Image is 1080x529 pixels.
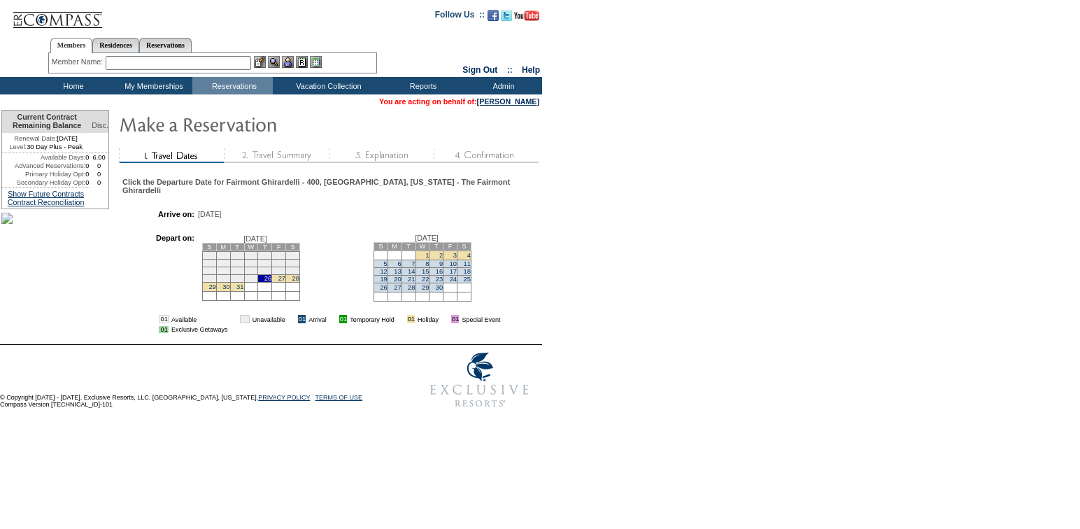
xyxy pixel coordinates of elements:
[112,77,192,94] td: My Memberships
[296,56,308,68] img: Reservations
[379,97,539,106] span: You are acting on behalf of:
[159,326,168,333] td: 01
[1,213,13,224] img: Shot-42-087.jpg
[350,315,395,323] td: Temporary Hold
[507,65,513,75] span: ::
[129,210,194,218] td: Arrive on:
[272,267,286,274] td: 20
[85,178,90,187] td: 0
[202,243,216,251] td: S
[408,284,415,291] a: 28
[202,274,216,282] td: 22
[450,268,457,275] a: 17
[477,97,539,106] a: [PERSON_NAME]
[397,260,401,267] a: 6
[435,8,485,25] td: Follow Us ::
[8,198,85,206] a: Contract Reconciliation
[159,315,168,323] td: 01
[286,243,300,251] td: S
[388,242,402,250] td: M
[273,77,381,94] td: Vacation Collection
[408,268,415,275] a: 14
[407,315,415,323] td: 01
[408,276,415,283] a: 21
[443,242,457,250] td: F
[90,170,108,178] td: 0
[501,10,512,21] img: Follow us on Twitter
[208,283,215,290] a: 29
[236,283,243,290] a: 31
[339,315,347,323] td: 01
[198,210,222,218] span: [DATE]
[488,14,499,22] a: Become our fan on Facebook
[230,316,237,323] img: i.gif
[216,267,230,274] td: 16
[411,260,415,267] a: 7
[92,38,139,52] a: Residences
[258,394,310,401] a: PRIVACY POLICY
[329,148,434,163] img: step3_state1.gif
[216,243,230,251] td: M
[422,268,429,275] a: 15
[464,276,471,283] a: 25
[230,251,244,259] td: 3
[258,251,272,259] td: 5
[50,38,93,53] a: Members
[450,276,457,283] a: 24
[397,316,404,323] img: i.gif
[462,77,542,94] td: Admin
[224,148,329,163] img: step2_state1.gif
[286,267,300,274] td: 21
[418,315,439,323] td: Holiday
[450,260,457,267] a: 10
[288,316,295,323] img: i.gif
[272,243,286,251] td: F
[244,274,258,282] td: 25
[464,260,471,267] a: 11
[243,234,267,243] span: [DATE]
[514,10,539,21] img: Subscribe to our YouTube Channel
[425,252,429,259] a: 1
[2,143,90,153] td: 30 Day Plus - Peak
[14,134,57,143] span: Renewal Date:
[222,283,229,290] a: 30
[394,268,401,275] a: 13
[381,77,462,94] td: Reports
[425,260,429,267] a: 8
[417,345,542,415] img: Exclusive Resorts
[308,315,327,323] td: Arrival
[286,251,300,259] td: 7
[310,56,322,68] img: b_calculator.gif
[230,267,244,274] td: 17
[192,77,273,94] td: Reservations
[171,315,228,323] td: Available
[380,268,387,275] a: 12
[415,242,429,250] td: W
[488,10,499,21] img: Become our fan on Facebook
[244,251,258,259] td: 4
[129,234,194,305] td: Depart on:
[436,268,443,275] a: 16
[9,143,27,151] span: Level:
[202,251,216,259] td: 1
[202,259,216,267] td: 8
[434,148,539,163] img: step4_state1.gif
[415,234,439,242] span: [DATE]
[92,121,108,129] span: Disc.
[90,178,108,187] td: 0
[522,65,540,75] a: Help
[422,276,429,283] a: 22
[462,65,497,75] a: Sign Out
[439,260,443,267] a: 9
[119,110,399,138] img: Make Reservation
[451,315,459,323] td: 01
[453,252,457,259] a: 3
[258,259,272,267] td: 12
[374,242,388,250] td: S
[8,190,84,198] a: Show Future Contracts
[429,242,443,250] td: T
[90,153,108,162] td: 6.00
[402,242,415,250] td: T
[258,243,272,251] td: T
[436,284,443,291] a: 30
